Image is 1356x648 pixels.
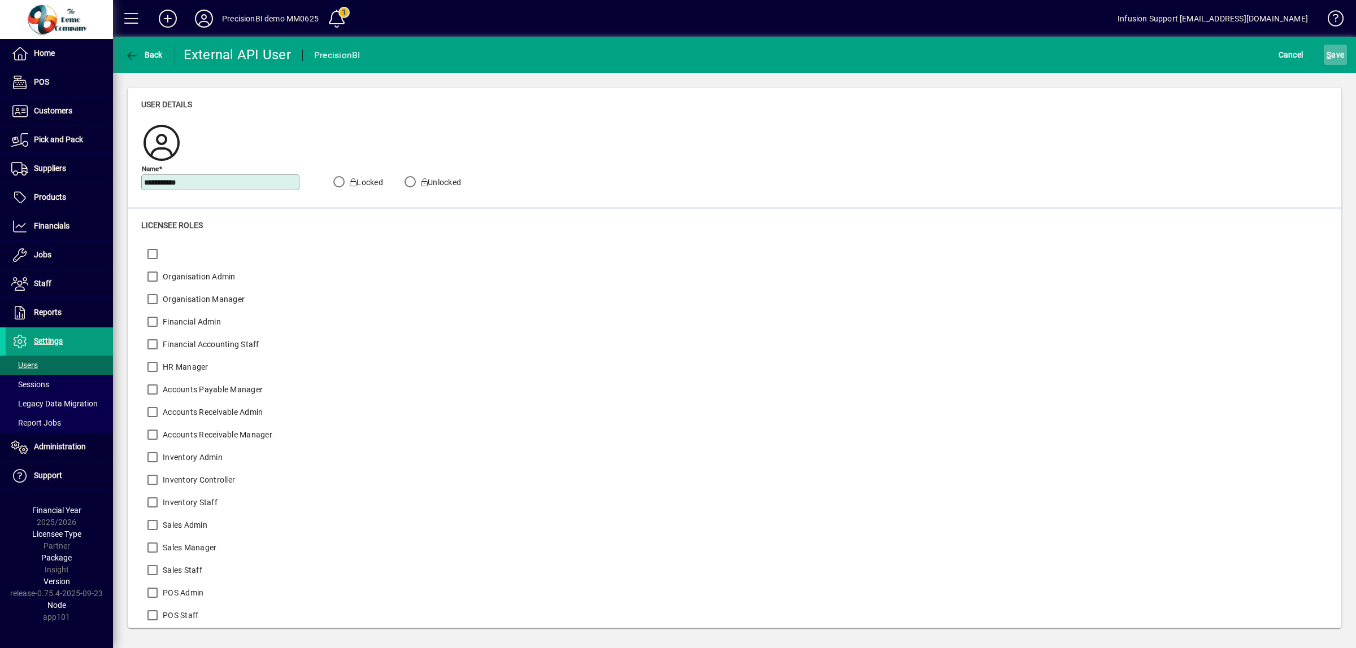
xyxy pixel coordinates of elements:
div: Infusion Support [EMAIL_ADDRESS][DOMAIN_NAME] [1118,10,1308,28]
a: Administration [6,433,113,461]
span: Jobs [34,250,51,259]
label: Sales Manager [160,542,216,553]
a: Support [6,462,113,490]
button: Add [150,8,186,29]
app-page-header-button: Back [113,45,175,65]
span: S [1327,50,1331,59]
span: ave [1327,46,1344,64]
span: Version [44,577,70,586]
a: Sessions [6,375,113,394]
label: Accounts Receivable Manager [160,429,272,440]
a: Report Jobs [6,413,113,432]
a: Users [6,356,113,375]
a: Home [6,40,113,68]
label: HR Manager [160,361,208,373]
button: Save [1324,45,1347,65]
span: Staff [34,279,51,288]
span: Reports [34,308,62,317]
label: Sales Admin [160,519,207,531]
a: Reports [6,299,113,327]
a: Staff [6,270,113,298]
div: PrecisionBI [314,46,360,64]
a: Financials [6,212,113,240]
span: Sessions [11,380,49,389]
span: Node [47,601,66,610]
span: POS [34,77,49,86]
label: Inventory Admin [160,452,223,463]
a: Products [6,183,113,212]
label: Financial Admin [160,316,221,327]
span: Report Jobs [11,418,61,427]
label: Organisation Admin [160,271,236,282]
label: POS Admin [160,587,203,598]
label: Accounts Payable Manager [160,384,263,395]
button: Back [122,45,166,65]
span: Suppliers [34,164,66,173]
a: Jobs [6,241,113,269]
span: Products [34,192,66,202]
span: Home [34,49,55,58]
span: Package [41,553,72,562]
label: Financial Accounting Staff [160,339,259,350]
div: PrecisionBI demo MM0625 [222,10,319,28]
span: Settings [34,336,63,345]
span: Financial Year [32,506,81,515]
button: Profile [186,8,222,29]
a: Knowledge Base [1319,2,1342,39]
span: Support [34,471,62,480]
label: Sales Staff [160,564,202,576]
button: Cancel [1276,45,1306,65]
span: Cancel [1279,46,1303,64]
span: Legacy Data Migration [11,399,98,408]
span: Back [125,50,163,59]
span: Financials [34,221,69,230]
mat-label: Name [142,164,159,172]
label: Accounts Receivable Admin [160,406,263,418]
span: Licensee Type [32,529,81,538]
a: Legacy Data Migration [6,394,113,413]
a: Suppliers [6,155,113,183]
label: Organisation Manager [160,294,245,305]
span: Pick and Pack [34,135,83,144]
span: Users [11,361,38,370]
label: POS Staff [160,610,198,621]
label: Locked [347,177,383,188]
a: POS [6,68,113,97]
span: Licensee roles [141,221,203,230]
span: Customers [34,106,72,115]
a: Customers [6,97,113,125]
label: Unlocked [419,177,461,188]
span: Administration [34,442,86,451]
span: User details [141,100,192,109]
label: Inventory Controller [160,474,235,485]
div: External API User [184,46,291,64]
label: Inventory Staff [160,497,218,508]
a: Pick and Pack [6,126,113,154]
